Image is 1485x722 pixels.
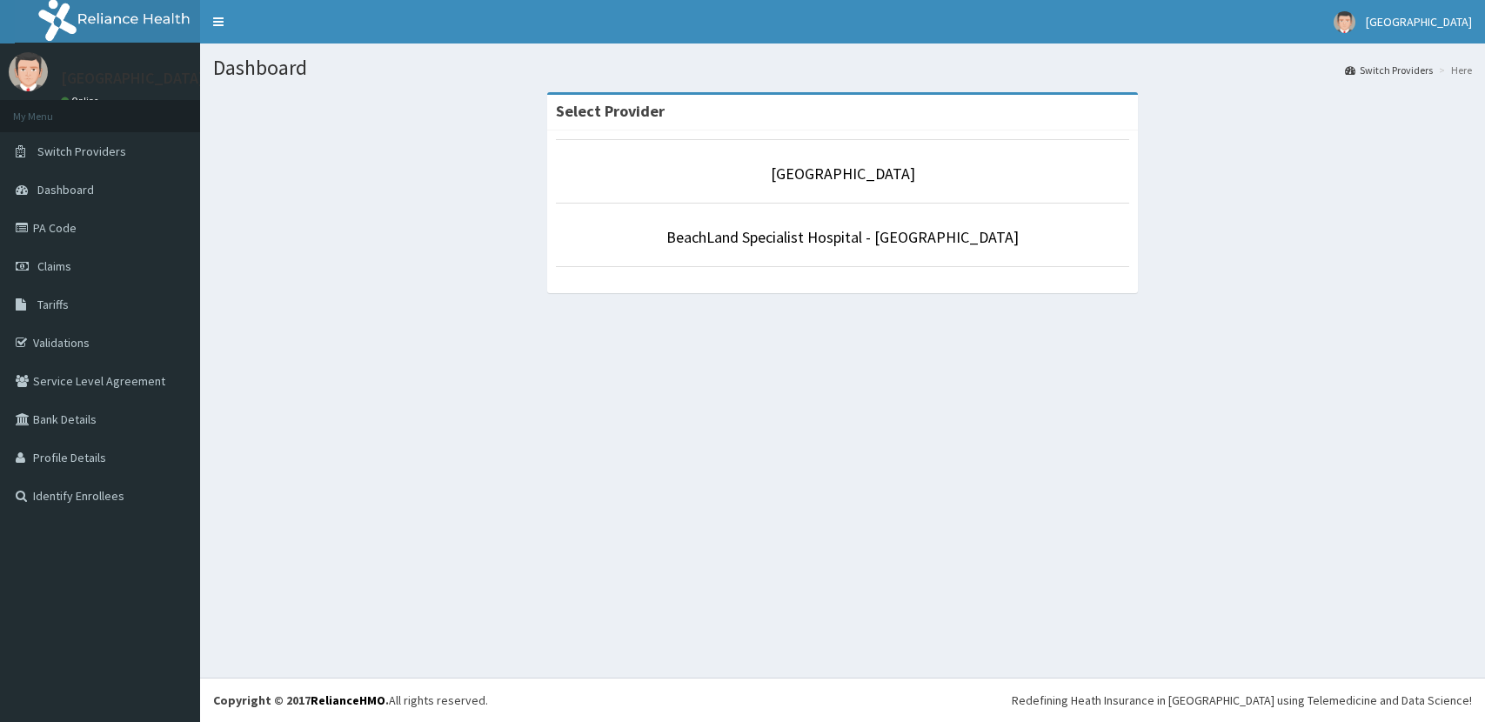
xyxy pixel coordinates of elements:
strong: Copyright © 2017 . [213,692,389,708]
img: User Image [9,52,48,91]
span: Dashboard [37,182,94,197]
span: Claims [37,258,71,274]
h1: Dashboard [213,57,1472,79]
a: [GEOGRAPHIC_DATA] [771,164,915,184]
footer: All rights reserved. [200,678,1485,722]
strong: Select Provider [556,101,665,121]
img: User Image [1334,11,1355,33]
a: Switch Providers [1345,63,1433,77]
span: [GEOGRAPHIC_DATA] [1366,14,1472,30]
a: RelianceHMO [311,692,385,708]
div: Redefining Heath Insurance in [GEOGRAPHIC_DATA] using Telemedicine and Data Science! [1012,692,1472,709]
li: Here [1435,63,1472,77]
a: BeachLand Specialist Hospital - [GEOGRAPHIC_DATA] [666,227,1019,247]
p: [GEOGRAPHIC_DATA] [61,70,204,86]
a: Online [61,95,103,107]
span: Switch Providers [37,144,126,159]
span: Tariffs [37,297,69,312]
